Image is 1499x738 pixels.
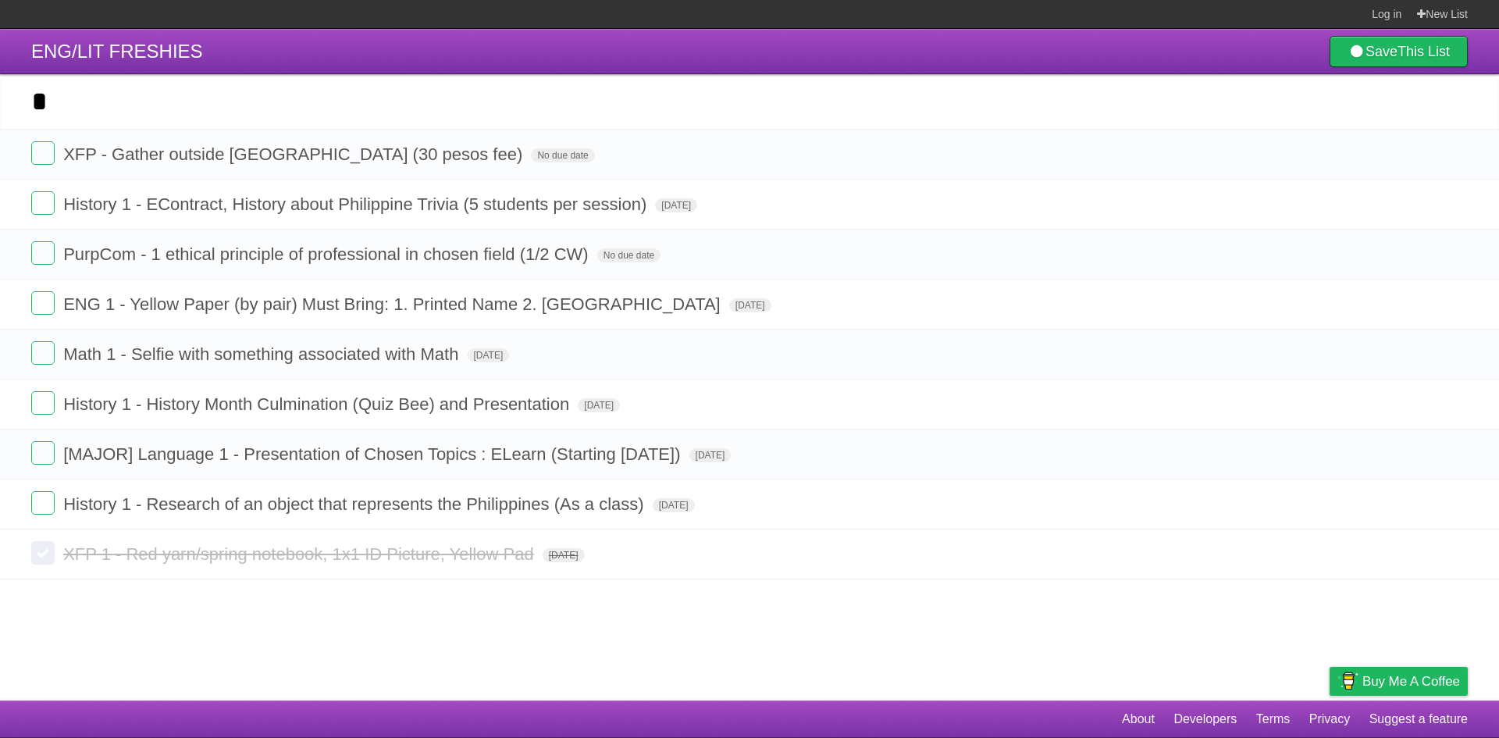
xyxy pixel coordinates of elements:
span: ENG 1 - Yellow Paper (by pair) Must Bring: 1. Printed Name 2. [GEOGRAPHIC_DATA] [63,294,725,314]
span: [DATE] [729,298,771,312]
span: [DATE] [655,198,697,212]
a: Developers [1173,704,1237,734]
span: History 1 - History Month Culmination (Quiz Bee) and Presentation [63,394,573,414]
span: PurpCom - 1 ethical principle of professional in chosen field (1/2 CW) [63,244,593,264]
label: Done [31,141,55,165]
label: Done [31,341,55,365]
span: XFP - Gather outside [GEOGRAPHIC_DATA] (30 pesos fee) [63,144,526,164]
span: [DATE] [689,448,732,462]
label: Done [31,441,55,465]
span: History 1 - Research of an object that represents the Philippines (As a class) [63,494,647,514]
span: Buy me a coffee [1362,668,1460,695]
label: Done [31,541,55,565]
span: [DATE] [543,548,585,562]
a: Privacy [1309,704,1350,734]
span: [DATE] [653,498,695,512]
span: [DATE] [468,348,510,362]
label: Done [31,191,55,215]
span: No due date [597,248,660,262]
span: History 1 - EContract, History about Philippine Trivia (5 students per session) [63,194,650,214]
label: Done [31,391,55,415]
span: ENG/LIT FRESHIES [31,41,203,62]
b: This List [1398,44,1450,59]
label: Done [31,241,55,265]
label: Done [31,291,55,315]
span: Math 1 - Selfie with something associated with Math [63,344,462,364]
span: XFP 1 - Red yarn/spring notebook, 1x1 ID Picture, Yellow Pad [63,544,538,564]
a: Buy me a coffee [1330,667,1468,696]
img: Buy me a coffee [1337,668,1358,694]
span: [MAJOR] Language 1 - Presentation of Chosen Topics : ELearn (Starting [DATE]) [63,444,684,464]
span: [DATE] [578,398,620,412]
a: Terms [1256,704,1291,734]
a: About [1122,704,1155,734]
a: Suggest a feature [1369,704,1468,734]
label: Done [31,491,55,515]
a: SaveThis List [1330,36,1468,67]
span: No due date [531,148,594,162]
